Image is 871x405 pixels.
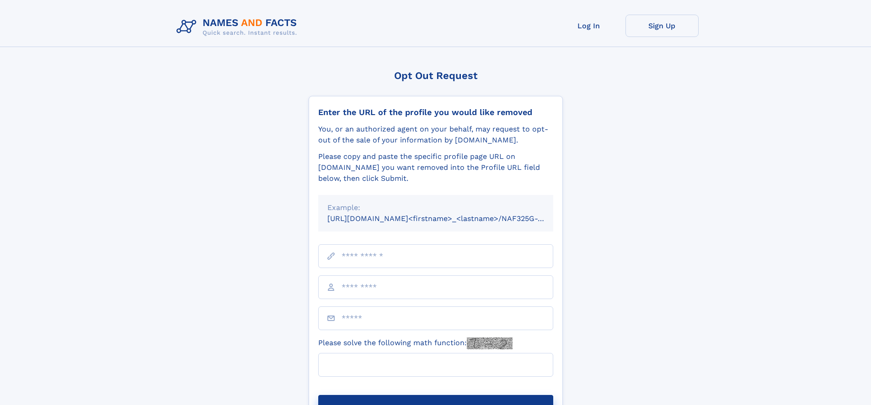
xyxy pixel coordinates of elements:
[318,107,553,117] div: Enter the URL of the profile you would like removed
[625,15,699,37] a: Sign Up
[318,151,553,184] div: Please copy and paste the specific profile page URL on [DOMAIN_NAME] you want removed into the Pr...
[318,337,513,349] label: Please solve the following math function:
[327,202,544,213] div: Example:
[327,214,571,223] small: [URL][DOMAIN_NAME]<firstname>_<lastname>/NAF325G-xxxxxxxx
[552,15,625,37] a: Log In
[309,70,563,81] div: Opt Out Request
[318,124,553,146] div: You, or an authorized agent on your behalf, may request to opt-out of the sale of your informatio...
[173,15,305,39] img: Logo Names and Facts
